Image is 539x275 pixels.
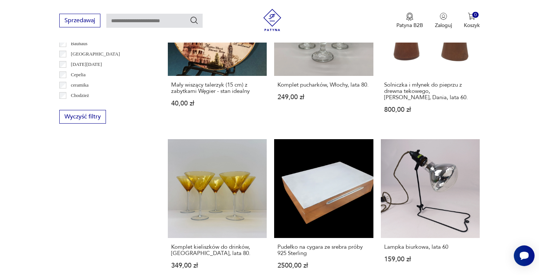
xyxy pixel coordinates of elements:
[71,102,89,110] p: Ćmielów
[435,13,452,29] button: Zaloguj
[440,13,447,20] img: Ikonka użytkownika
[171,82,263,94] h3: Mały wiszący talerzyk (15 cm) z zabytkami Węgier - stan idealny
[71,50,120,58] p: [GEOGRAPHIC_DATA]
[59,110,106,124] button: Wyczyść filtry
[468,13,475,20] img: Ikona koszyka
[472,12,479,18] div: 0
[277,94,370,100] p: 249,00 zł
[261,9,283,31] img: Patyna - sklep z meblami i dekoracjami vintage
[190,16,199,25] button: Szukaj
[71,71,86,79] p: Cepelia
[384,107,476,113] p: 800,00 zł
[384,82,476,101] h3: Solniczka i młynek do pieprzu z drewna tekowego, [PERSON_NAME], Dania, lata 60.
[514,245,535,266] iframe: Smartsupp widget button
[71,40,87,48] p: Bauhaus
[277,82,370,88] h3: Komplet pucharków, Włochy, lata 80.
[171,100,263,107] p: 40,00 zł
[277,262,370,269] p: 2500,00 zł
[59,14,100,27] button: Sprzedawaj
[396,13,423,29] a: Ikona medaluPatyna B2B
[435,22,452,29] p: Zaloguj
[384,256,476,262] p: 159,00 zł
[464,13,480,29] button: 0Koszyk
[384,244,476,250] h3: Lampka biurkowa, lata 60
[396,22,423,29] p: Patyna B2B
[71,60,102,68] p: [DATE][DATE]
[396,13,423,29] button: Patyna B2B
[406,13,413,21] img: Ikona medalu
[277,244,370,256] h3: Pudełko na cygara ze srebra próby 925 Sterling
[464,22,480,29] p: Koszyk
[59,19,100,24] a: Sprzedawaj
[71,81,89,89] p: ceramika
[71,91,89,100] p: Chodzież
[171,262,263,269] p: 349,00 zł
[171,244,263,256] h3: Komplet kieliszków do drinków, [GEOGRAPHIC_DATA], lata 80.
